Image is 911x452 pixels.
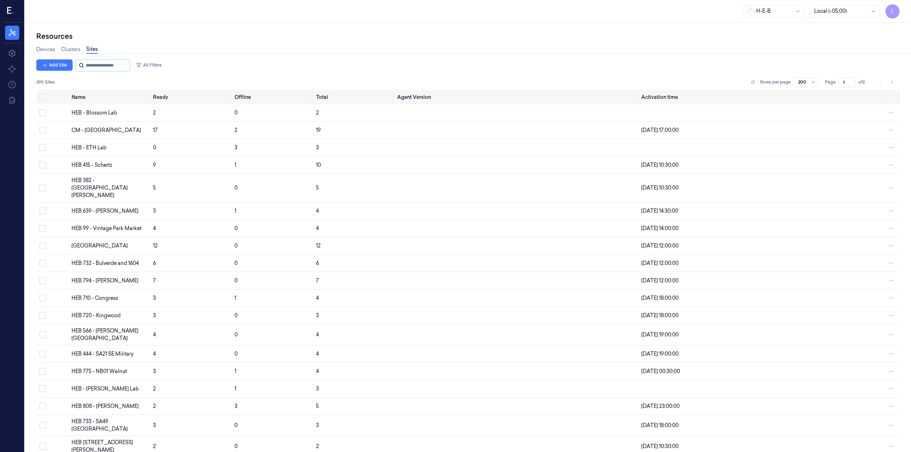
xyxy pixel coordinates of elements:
span: 19 [316,127,321,133]
span: [DATE] 10:30:00 [641,185,679,191]
span: [DATE] 12:00:00 [641,260,679,266]
span: 3 [316,422,319,429]
button: L [885,4,900,18]
span: 0 [235,243,238,249]
div: HEB 382 - [GEOGRAPHIC_DATA][PERSON_NAME] [72,177,147,199]
span: 3 [235,403,237,409]
div: HEB - ETH Lab [72,144,147,151]
span: 1 [235,385,236,392]
span: 3 [316,385,319,392]
button: Select all [39,94,46,101]
span: 290 Sites [36,79,55,85]
button: Select row [39,350,46,357]
button: Select row [39,422,46,429]
button: Select row [39,443,46,450]
span: 12 [153,243,158,249]
button: Select row [39,294,46,302]
div: HEB 808 - [PERSON_NAME] [72,403,147,410]
th: Name [69,90,150,104]
span: 0 [235,331,238,338]
span: 2 [153,385,156,392]
span: 4 [316,331,319,338]
span: 2 [235,127,237,133]
div: HEB - Blossom Lab [72,109,147,117]
span: of 2 [858,79,870,85]
span: [DATE] 19:00:00 [641,351,679,357]
button: Select row [39,403,46,410]
span: 1 [235,208,236,214]
span: [DATE] 19:00:00 [641,331,679,338]
button: Select row [39,260,46,267]
span: 3 [235,144,237,151]
span: [DATE] 12:00:00 [641,243,679,249]
span: [DATE] 18:00:00 [641,295,679,301]
div: HEB 775 - NB01 Walnut [72,368,147,375]
span: 2 [153,110,156,116]
span: 4 [316,295,319,301]
span: 3 [153,368,156,374]
button: Select row [39,385,46,392]
span: 0 [235,312,238,319]
span: 3 [316,144,319,151]
span: 4 [153,225,156,232]
span: 3 [153,312,156,319]
span: 3 [153,295,156,301]
span: 2 [316,110,319,116]
button: Select row [39,368,46,375]
span: 4 [153,351,156,357]
div: HEB 639 - [PERSON_NAME] [72,207,147,215]
th: Ready [150,90,232,104]
span: 6 [153,260,156,266]
span: 4 [316,351,319,357]
div: HEB 566 - [PERSON_NAME][GEOGRAPHIC_DATA] [72,327,147,342]
span: [DATE] 00:30:00 [641,368,680,374]
span: [DATE] 18:00:00 [641,312,679,319]
span: 10 [316,162,321,168]
button: Select row [39,161,46,169]
a: Clusters [61,46,80,53]
span: 5 [316,403,319,409]
button: Select row [39,144,46,151]
span: [DATE] 17:00:00 [641,127,679,133]
button: Select row [39,312,46,319]
div: CM - [GEOGRAPHIC_DATA] [72,127,147,134]
span: 12 [316,243,321,249]
span: 2 [153,403,156,409]
div: HEB 720 - Kingwood [72,312,147,319]
div: HEB 99 - Vintage Park Market [72,225,147,232]
a: Sites [86,46,98,54]
span: 0 [235,351,238,357]
div: HEB 733 - SA49 [GEOGRAPHIC_DATA] [72,418,147,433]
button: Select row [39,207,46,214]
p: Rows per page [760,79,791,85]
div: HEB 444 - SA21 SE Military [72,350,147,358]
span: 2 [316,443,319,450]
button: Select row [39,185,46,192]
span: [DATE] 10:30:00 [641,443,679,450]
button: Go to next page [887,77,897,87]
span: 4 [316,208,319,214]
span: 5 [153,185,156,191]
span: 0 [235,422,238,429]
button: Select row [39,127,46,134]
span: 7 [153,277,156,284]
th: Total [313,90,395,104]
span: 0 [235,443,238,450]
span: 9 [153,162,156,168]
div: Resources [36,31,900,41]
div: HEB 415 - Schertz [72,161,147,169]
th: Activation time [638,90,883,104]
span: [DATE] 18:00:00 [641,422,679,429]
span: 4 [153,331,156,338]
span: 3 [153,422,156,429]
span: Page [825,79,836,85]
div: HEB - [PERSON_NAME] Lab [72,385,147,393]
span: 3 [316,312,319,319]
button: Select row [39,225,46,232]
div: HEB 794 - [PERSON_NAME] [72,277,147,285]
span: 3 [153,208,156,214]
nav: pagination [875,77,897,87]
button: All Filters [133,59,164,71]
span: 1 [235,295,236,301]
